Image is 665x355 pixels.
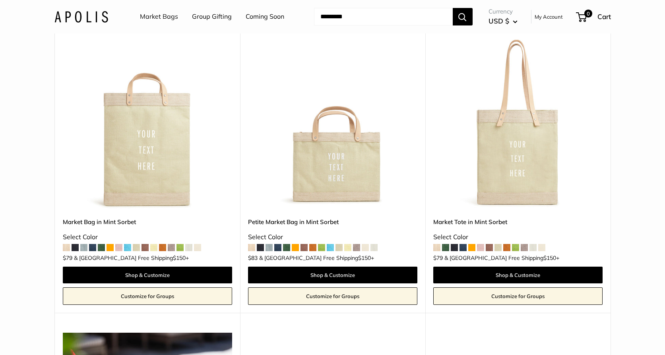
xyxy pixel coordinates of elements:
[433,40,603,209] img: Market Tote in Mint Sorbet
[192,11,232,23] a: Group Gifting
[63,254,72,261] span: $79
[597,12,611,21] span: Cart
[74,255,189,261] span: & [GEOGRAPHIC_DATA] Free Shipping +
[140,11,178,23] a: Market Bags
[248,40,417,209] a: Petite Market Bag in Mint SorbetPetite Market Bag in Mint Sorbet
[535,12,563,21] a: My Account
[248,231,417,243] div: Select Color
[489,6,518,17] span: Currency
[63,287,232,305] a: Customize for Groups
[63,40,232,209] img: Market Bag in Mint Sorbet
[433,254,443,261] span: $79
[248,217,417,226] a: Petite Market Bag in Mint Sorbet
[453,8,473,25] button: Search
[63,217,232,226] a: Market Bag in Mint Sorbet
[358,254,371,261] span: $150
[63,267,232,283] a: Shop & Customize
[433,217,603,226] a: Market Tote in Mint Sorbet
[433,287,603,305] a: Customize for Groups
[173,254,186,261] span: $150
[489,17,509,25] span: USD $
[248,287,417,305] a: Customize for Groups
[489,15,518,27] button: USD $
[543,254,556,261] span: $150
[433,40,603,209] a: Market Tote in Mint SorbetMarket Tote in Mint Sorbet
[54,11,108,22] img: Apolis
[577,10,611,23] a: 0 Cart
[246,11,284,23] a: Coming Soon
[248,40,417,209] img: Petite Market Bag in Mint Sorbet
[63,231,232,243] div: Select Color
[314,8,453,25] input: Search...
[584,10,592,18] span: 0
[248,267,417,283] a: Shop & Customize
[248,254,258,261] span: $83
[63,40,232,209] a: Market Bag in Mint SorbetMarket Bag in Mint Sorbet
[259,255,374,261] span: & [GEOGRAPHIC_DATA] Free Shipping +
[433,267,603,283] a: Shop & Customize
[433,231,603,243] div: Select Color
[444,255,559,261] span: & [GEOGRAPHIC_DATA] Free Shipping +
